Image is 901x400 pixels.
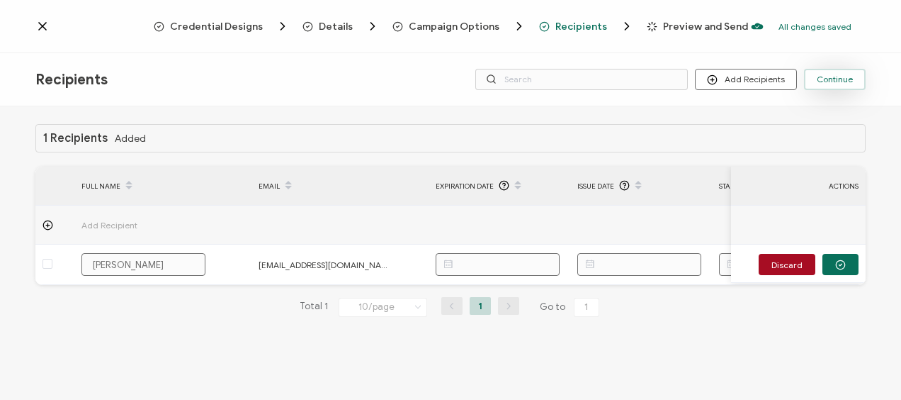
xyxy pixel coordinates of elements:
span: Campaign Options [409,21,499,32]
div: FULL NAME [74,174,251,198]
span: Preview and Send [663,21,748,32]
span: Credential Designs [170,21,263,32]
p: All changes saved [778,21,851,32]
span: [EMAIL_ADDRESS][DOMAIN_NAME] [259,257,393,273]
iframe: Chat Widget [830,332,901,400]
span: Expiration Date [436,178,494,194]
span: Details [302,19,380,33]
span: Recipients [539,19,634,33]
div: Start Date [712,174,854,198]
span: Go to [540,297,602,317]
button: Discard [759,254,815,275]
span: Campaign Options [392,19,526,33]
span: Added [115,133,146,144]
span: Total 1 [300,297,328,317]
span: Preview and Send [647,21,748,32]
span: Continue [817,75,853,84]
input: Jane Doe [81,253,205,276]
span: Recipients [555,21,607,32]
span: Recipients [35,71,108,89]
div: ACTIONS [731,178,866,194]
span: Add Recipient [81,217,216,233]
input: Search [475,69,688,90]
span: Credential Designs [154,19,290,33]
div: Breadcrumb [154,19,748,33]
li: 1 [470,297,491,315]
input: Select [339,298,427,317]
button: Add Recipients [695,69,797,90]
span: Details [319,21,353,32]
span: Issue Date [577,178,614,194]
button: Continue [804,69,866,90]
h1: 1 Recipients [43,132,108,145]
div: EMAIL [251,174,429,198]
